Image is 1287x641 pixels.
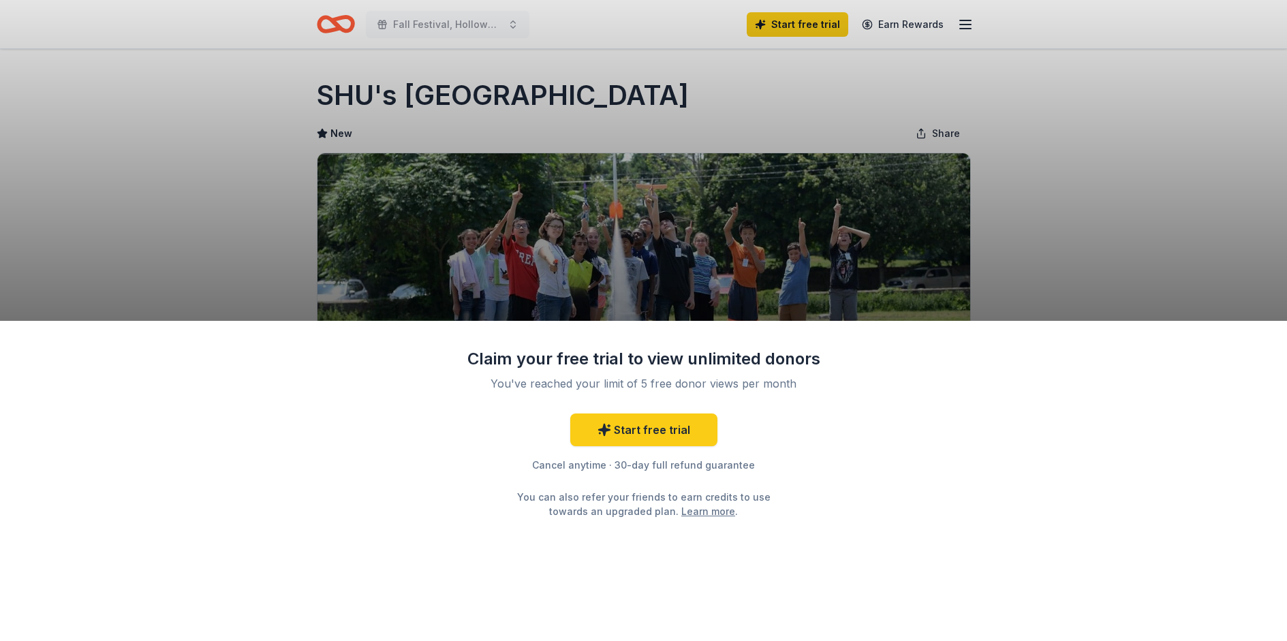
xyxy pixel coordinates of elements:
[505,490,783,518] div: You can also refer your friends to earn credits to use towards an upgraded plan. .
[467,348,821,370] div: Claim your free trial to view unlimited donors
[467,457,821,473] div: Cancel anytime · 30-day full refund guarantee
[570,413,717,446] a: Start free trial
[483,375,805,392] div: You've reached your limit of 5 free donor views per month
[681,504,735,518] a: Learn more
